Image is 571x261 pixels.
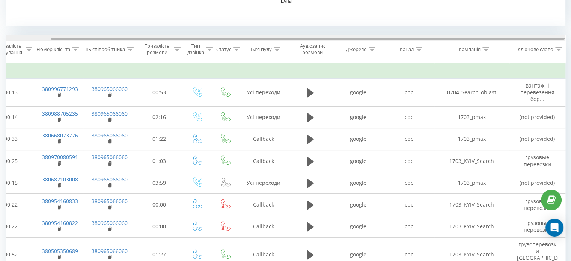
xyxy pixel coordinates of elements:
[509,150,566,172] td: грузовые перевозки
[333,79,384,107] td: google
[42,132,78,139] a: 380668073776
[42,110,78,117] a: 380988705235
[42,198,78,205] a: 380954160833
[216,46,231,53] div: Статус
[92,247,128,255] a: 380965066060
[294,43,331,56] div: Аудіозапис розмови
[333,106,384,128] td: google
[333,172,384,194] td: google
[384,172,434,194] td: cpc
[239,216,288,237] td: Callback
[384,128,434,150] td: cpc
[42,176,78,183] a: 380682103008
[434,172,509,194] td: 1703_pmax
[384,106,434,128] td: cpc
[42,85,78,92] a: 380996771293
[92,110,128,117] a: 380965066060
[92,154,128,161] a: 380965066060
[384,216,434,237] td: cpc
[434,79,509,107] td: 0204_Search_oblast
[239,172,288,194] td: Усі переходи
[545,219,563,237] div: Open Intercom Messenger
[509,216,566,237] td: грузовые перевозки
[136,150,183,172] td: 01:03
[509,106,566,128] td: (not provided)
[434,194,509,216] td: 1703_KYIV_Search
[239,150,288,172] td: Callback
[187,43,204,56] div: Тип дзвінка
[434,128,509,150] td: 1703_pmax
[136,216,183,237] td: 00:00
[83,46,125,53] div: ПІБ співробітника
[333,194,384,216] td: google
[384,79,434,107] td: cpc
[509,194,566,216] td: грузовые перевозки
[459,46,481,53] div: Кампанія
[136,106,183,128] td: 02:16
[92,132,128,139] a: 380965066060
[346,46,367,53] div: Джерело
[333,150,384,172] td: google
[333,128,384,150] td: google
[434,150,509,172] td: 1703_KYIV_Search
[42,247,78,255] a: 380505350689
[239,128,288,150] td: Callback
[36,46,70,53] div: Номер клієнта
[400,46,414,53] div: Канал
[42,154,78,161] a: 380970080591
[239,194,288,216] td: Callback
[239,79,288,107] td: Усі переходи
[136,194,183,216] td: 00:00
[384,194,434,216] td: cpc
[251,46,272,53] div: Ім'я пулу
[434,216,509,237] td: 1703_KYIV_Search
[92,85,128,92] a: 380965066060
[333,216,384,237] td: google
[142,43,172,56] div: Тривалість розмови
[509,172,566,194] td: (not provided)
[239,106,288,128] td: Усі переходи
[92,176,128,183] a: 380965066060
[42,219,78,226] a: 380954160822
[92,198,128,205] a: 380965066060
[136,128,183,150] td: 01:22
[520,82,554,103] span: вантажні перевезення бор...
[92,219,128,226] a: 380965066060
[518,46,553,53] div: Ключове слово
[136,172,183,194] td: 03:59
[136,79,183,107] td: 00:53
[384,150,434,172] td: cpc
[509,128,566,150] td: (not provided)
[434,106,509,128] td: 1703_pmax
